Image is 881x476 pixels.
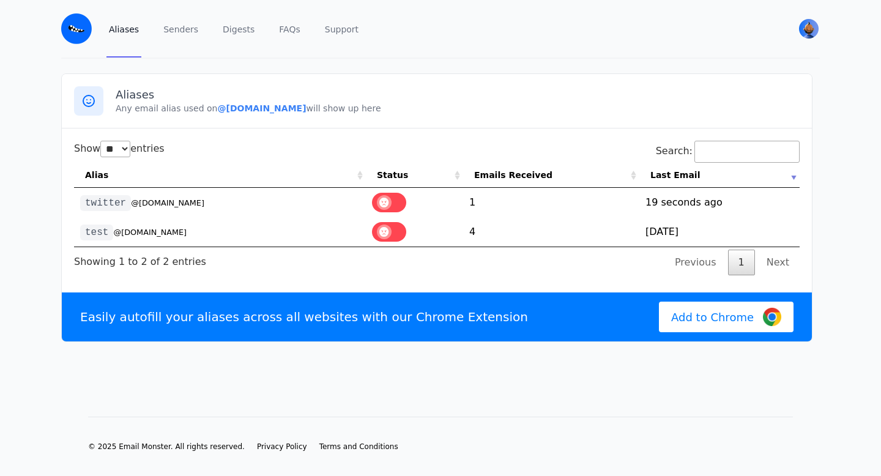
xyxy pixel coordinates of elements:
[671,309,754,325] span: Add to Chrome
[217,103,306,113] b: @[DOMAIN_NAME]
[728,250,755,275] a: 1
[798,18,820,40] button: User menu
[100,141,130,157] select: Showentries
[366,163,463,188] th: Status: activate to sort column ascending
[463,217,639,247] td: 4
[639,188,800,217] td: 19 seconds ago
[80,195,131,211] code: twitter
[88,442,245,452] li: © 2025 Email Monster. All rights reserved.
[639,163,800,188] th: Last Email: activate to sort column ascending
[116,87,800,102] h3: Aliases
[694,141,800,163] input: Search:
[61,13,92,44] img: Email Monster
[763,308,781,326] img: Google Chrome Logo
[257,442,307,452] a: Privacy Policy
[116,102,800,114] p: Any email alias used on will show up here
[639,217,800,247] td: [DATE]
[463,163,639,188] th: Emails Received: activate to sort column ascending
[664,250,727,275] a: Previous
[319,442,398,452] a: Terms and Conditions
[799,19,819,39] img: Daniel's Avatar
[80,308,528,325] p: Easily autofill your aliases across all websites with our Chrome Extension
[80,225,113,240] code: test
[74,247,206,269] div: Showing 1 to 2 of 2 entries
[756,250,800,275] a: Next
[74,143,165,154] label: Show entries
[131,198,204,207] small: @[DOMAIN_NAME]
[113,228,187,237] small: @[DOMAIN_NAME]
[659,302,794,332] a: Add to Chrome
[463,188,639,217] td: 1
[74,163,366,188] th: Alias: activate to sort column ascending
[656,145,800,157] label: Search:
